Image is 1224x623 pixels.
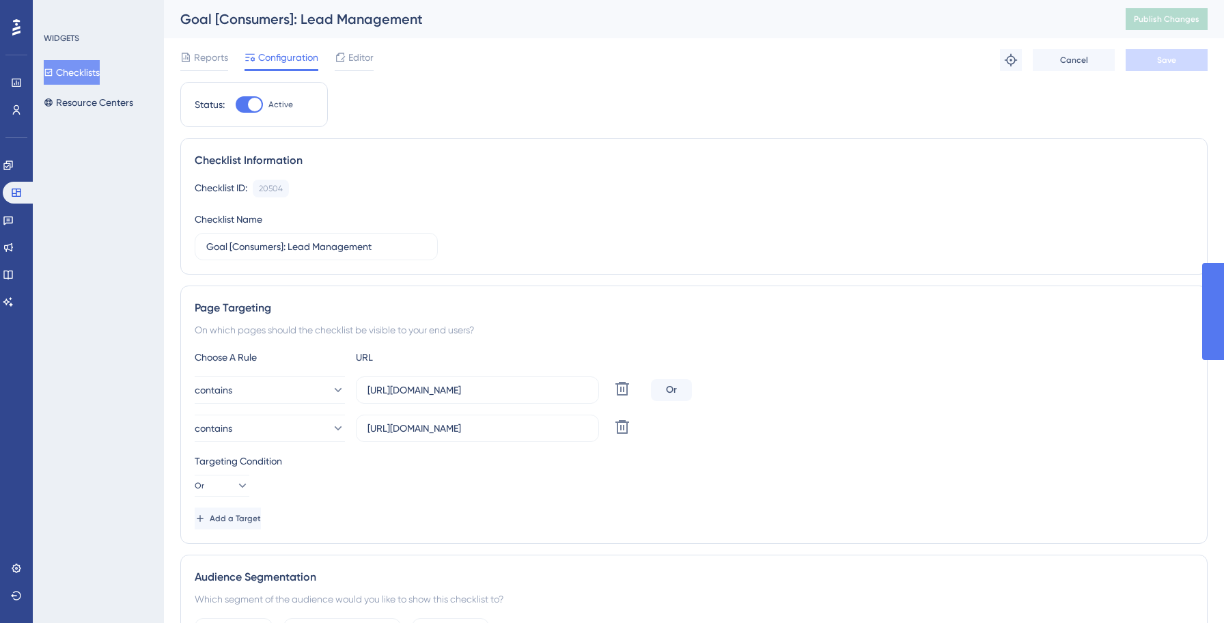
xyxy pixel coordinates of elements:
div: URL [356,349,506,365]
span: Add a Target [210,513,261,524]
span: Publish Changes [1134,14,1199,25]
button: Add a Target [195,508,261,529]
div: Which segment of the audience would you like to show this checklist to? [195,591,1193,607]
div: Choose A Rule [195,349,345,365]
div: Goal [Consumers]: Lead Management [180,10,1091,29]
button: Publish Changes [1126,8,1208,30]
span: Reports [194,49,228,66]
div: Targeting Condition [195,453,1193,469]
span: contains [195,382,232,398]
button: Checklists [44,60,100,85]
span: Cancel [1060,55,1088,66]
iframe: UserGuiding AI Assistant Launcher [1167,569,1208,610]
span: Editor [348,49,374,66]
button: Resource Centers [44,90,133,115]
div: Audience Segmentation [195,569,1193,585]
span: Active [268,99,293,110]
div: Or [651,379,692,401]
span: Save [1157,55,1176,66]
div: 20504 [259,183,283,194]
div: Checklist ID: [195,180,247,197]
div: Page Targeting [195,300,1193,316]
button: contains [195,376,345,404]
button: contains [195,415,345,442]
div: Checklist Name [195,211,262,227]
input: yourwebsite.com/path [367,383,587,398]
div: Checklist Information [195,152,1193,169]
span: Configuration [258,49,318,66]
div: Status: [195,96,225,113]
input: yourwebsite.com/path [367,421,587,436]
span: Or [195,480,204,491]
span: contains [195,420,232,437]
button: Cancel [1033,49,1115,71]
div: WIDGETS [44,33,79,44]
input: Type your Checklist name [206,239,426,254]
button: Or [195,475,249,497]
button: Save [1126,49,1208,71]
div: On which pages should the checklist be visible to your end users? [195,322,1193,338]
